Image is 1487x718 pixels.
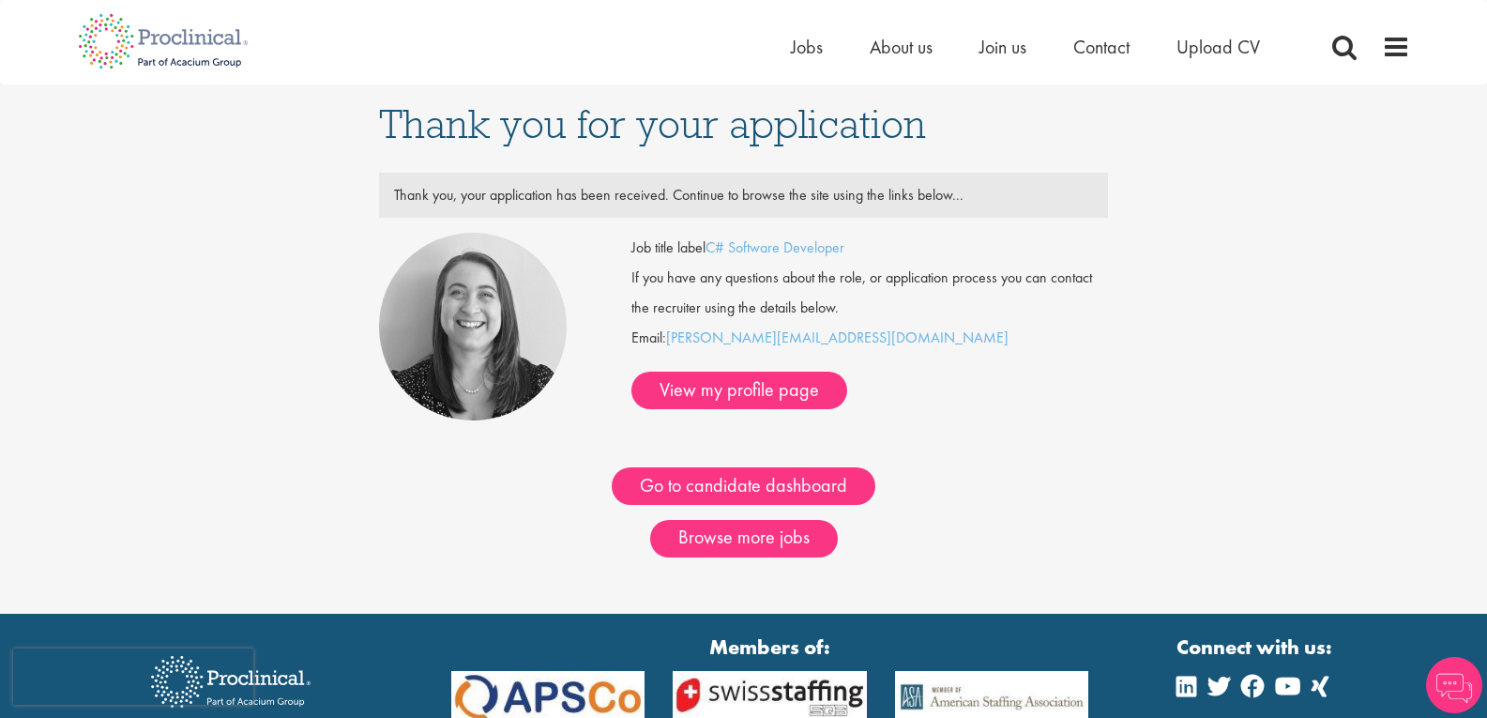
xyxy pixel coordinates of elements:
[617,233,1122,263] div: Job title label
[791,35,823,59] a: Jobs
[1073,35,1130,59] a: Contact
[1426,657,1482,713] img: Chatbot
[631,233,1108,409] div: Email:
[650,520,838,558] a: Browse more jobs
[1176,633,1336,662] strong: Connect with us:
[379,99,926,149] span: Thank you for your application
[379,233,567,420] img: Mia Kellerman
[870,35,933,59] a: About us
[13,649,253,705] iframe: reCAPTCHA
[1176,35,1260,59] a: Upload CV
[706,237,844,257] a: C# Software Developer
[380,180,1108,210] div: Thank you, your application has been received. Continue to browse the site using the links below...
[451,633,1089,662] strong: Members of:
[612,467,875,505] a: Go to candidate dashboard
[631,372,847,409] a: View my profile page
[666,328,1009,347] a: [PERSON_NAME][EMAIL_ADDRESS][DOMAIN_NAME]
[617,263,1122,323] div: If you have any questions about the role, or application process you can contact the recruiter us...
[979,35,1026,59] a: Join us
